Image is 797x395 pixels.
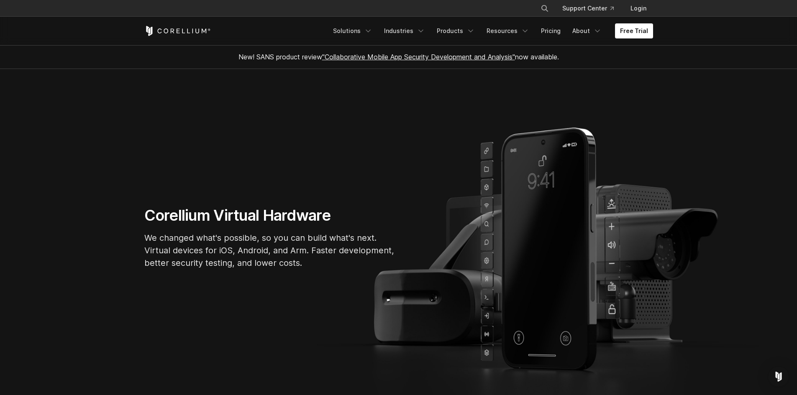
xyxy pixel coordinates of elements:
[537,1,552,16] button: Search
[328,23,653,38] div: Navigation Menu
[615,23,653,38] a: Free Trial
[536,23,566,38] a: Pricing
[144,26,211,36] a: Corellium Home
[379,23,430,38] a: Industries
[567,23,607,38] a: About
[624,1,653,16] a: Login
[556,1,620,16] a: Support Center
[530,1,653,16] div: Navigation Menu
[322,53,515,61] a: "Collaborative Mobile App Security Development and Analysis"
[482,23,534,38] a: Resources
[432,23,480,38] a: Products
[769,367,789,387] div: Open Intercom Messenger
[238,53,559,61] span: New! SANS product review now available.
[144,232,395,269] p: We changed what's possible, so you can build what's next. Virtual devices for iOS, Android, and A...
[144,206,395,225] h1: Corellium Virtual Hardware
[328,23,377,38] a: Solutions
